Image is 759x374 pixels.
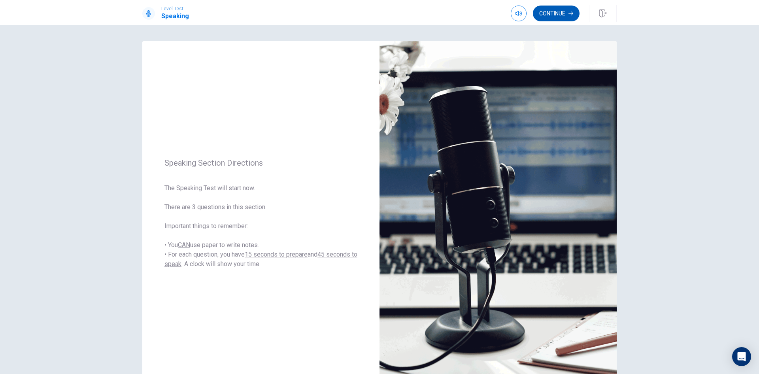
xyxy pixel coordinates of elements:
span: The Speaking Test will start now. There are 3 questions in this section. Important things to reme... [164,183,357,269]
span: Speaking Section Directions [164,158,357,168]
span: Level Test [161,6,189,11]
u: CAN [178,241,190,249]
u: 15 seconds to prepare [245,251,308,258]
h1: Speaking [161,11,189,21]
button: Continue [533,6,580,21]
div: Open Intercom Messenger [732,347,751,366]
